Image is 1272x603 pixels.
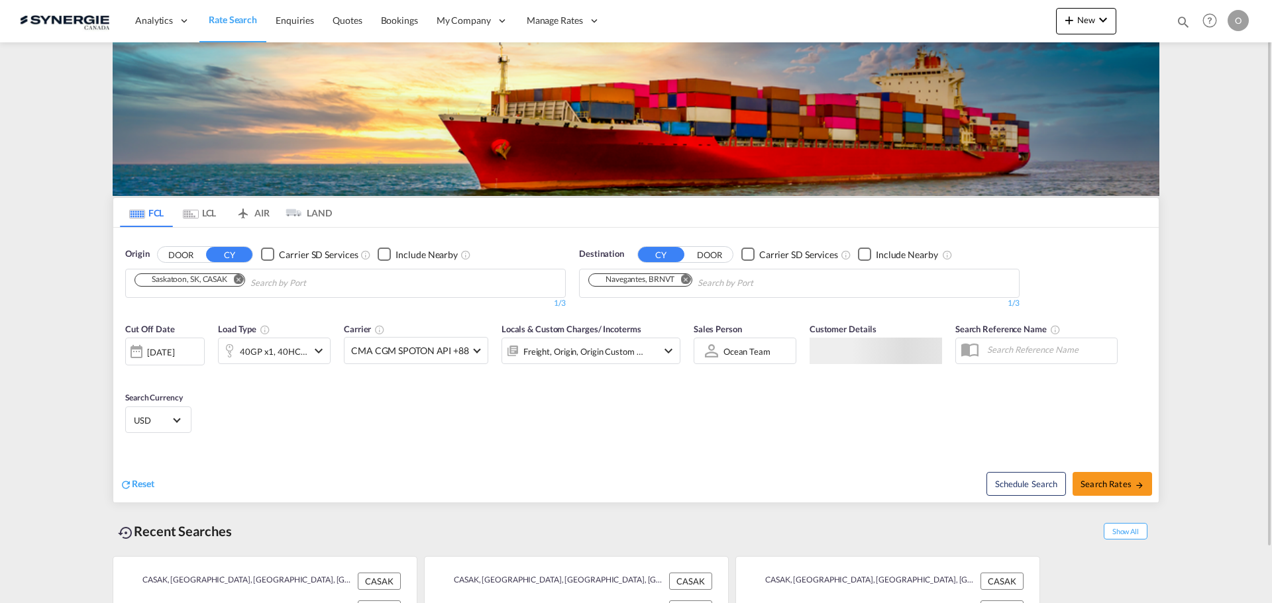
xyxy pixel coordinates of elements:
img: 1f56c880d42311ef80fc7dca854c8e59.png [20,6,109,36]
md-icon: Unchecked: Ignores neighbouring ports when fetching rates.Checked : Includes neighbouring ports w... [460,250,471,260]
span: Manage Rates [527,14,583,27]
span: Destination [579,248,624,261]
div: Navegantes, BRNVT [593,274,674,285]
div: 40GP x1 40HC x1icon-chevron-down [218,338,331,364]
span: Origin [125,248,149,261]
md-icon: Your search will be saved by the below given name [1050,324,1061,335]
md-icon: icon-chevron-down [661,343,676,359]
md-icon: icon-information-outline [260,324,270,335]
md-icon: icon-arrow-right [1135,481,1144,490]
md-icon: Unchecked: Search for CY (Container Yard) services for all selected carriers.Checked : Search for... [841,250,851,260]
span: / Incoterms [598,324,641,334]
div: Include Nearby [396,248,458,261]
span: Help [1198,9,1221,32]
div: [DATE] [125,338,205,365]
span: Cut Off Date [125,324,175,334]
md-select: Sales Person: Ocean team [722,342,772,361]
div: CASAK [669,573,712,590]
md-icon: icon-chevron-down [1095,12,1111,28]
span: Locals & Custom Charges [502,324,641,334]
span: USD [134,414,171,426]
span: CMA CGM SPOTON API +88 [351,344,469,357]
md-icon: icon-plus 400-fg [1061,12,1077,28]
span: My Company [437,14,491,27]
div: CASAK, Saskatoon, SK, Canada, North America, Americas [752,573,977,590]
md-tab-item: LCL [173,198,226,227]
md-icon: Unchecked: Search for CY (Container Yard) services for all selected carriers.Checked : Search for... [360,250,371,260]
div: Press delete to remove this chip. [593,274,677,285]
span: Load Type [218,324,270,334]
md-icon: icon-airplane [235,205,251,215]
md-icon: icon-magnify [1176,15,1191,29]
div: O [1228,10,1249,31]
md-icon: Unchecked: Ignores neighbouring ports when fetching rates.Checked : Includes neighbouring ports w... [942,250,953,260]
md-icon: icon-refresh [120,479,132,490]
div: CASAK, Saskatoon, SK, Canada, North America, Americas [129,573,354,590]
button: icon-plus 400-fgNewicon-chevron-down [1056,8,1116,34]
span: New [1061,15,1111,25]
md-icon: icon-backup-restore [118,525,134,541]
div: Carrier SD Services [759,248,838,261]
span: Sales Person [694,324,742,334]
input: Chips input. [250,273,376,294]
div: Freight Origin Origin Custom Destination Destination Custom Factory Stuffingicon-chevron-down [502,338,680,364]
span: Bookings [381,15,418,26]
input: Chips input. [698,273,823,294]
md-checkbox: Checkbox No Ink [741,248,838,261]
button: CY [638,247,684,262]
md-checkbox: Checkbox No Ink [858,248,938,261]
div: 40GP x1 40HC x1 [240,342,307,361]
md-icon: icon-chevron-down [311,343,327,359]
span: Search Currency [125,393,183,402]
span: Analytics [135,14,173,27]
md-checkbox: Checkbox No Ink [378,248,458,261]
md-chips-wrap: Chips container. Use arrow keys to select chips. [132,269,382,294]
div: Include Nearby [876,248,938,261]
img: LCL+%26+FCL+BACKGROUND.png [113,42,1159,196]
button: DOOR [158,247,204,262]
span: Quotes [333,15,362,26]
div: Recent Searches [113,516,237,546]
div: Ocean team [723,346,770,357]
button: DOOR [686,247,733,262]
button: Remove [672,274,692,287]
div: icon-refreshReset [120,477,154,492]
md-datepicker: Select [125,364,135,382]
div: 1/3 [579,298,1020,309]
md-tab-item: AIR [226,198,279,227]
div: Press delete to remove this chip. [139,274,230,285]
md-tab-item: LAND [279,198,332,227]
button: Note: By default Schedule search will only considerorigin ports, destination ports and cut off da... [986,472,1066,496]
md-icon: The selected Trucker/Carrierwill be displayed in the rate results If the rates are from another f... [374,324,385,335]
span: Customer Details [810,324,876,334]
span: Carrier [344,324,385,334]
span: Enquiries [276,15,314,26]
div: Saskatoon, SK, CASAK [139,274,227,285]
div: Carrier SD Services [279,248,358,261]
md-checkbox: Checkbox No Ink [261,248,358,261]
md-pagination-wrapper: Use the left and right arrow keys to navigate between tabs [120,198,332,227]
div: CASAK, Saskatoon, SK, Canada, North America, Americas [441,573,666,590]
div: 1/3 [125,298,566,309]
span: Rate Search [209,14,257,25]
span: Show All [1104,523,1147,539]
div: OriginDOOR CY Checkbox No InkUnchecked: Search for CY (Container Yard) services for all selected ... [113,228,1159,502]
div: CASAK [358,573,401,590]
span: Reset [132,478,154,489]
div: [DATE] [147,346,174,358]
button: Remove [225,274,244,287]
div: icon-magnify [1176,15,1191,34]
md-chips-wrap: Chips container. Use arrow keys to select chips. [586,269,829,294]
input: Search Reference Name [980,340,1117,359]
span: Search Rates [1081,479,1144,489]
div: Freight Origin Origin Custom Destination Destination Custom Factory Stuffing [523,342,644,361]
div: Help [1198,9,1228,33]
md-select: Select Currency: $ USDUnited States Dollar [132,410,184,430]
span: Search Reference Name [955,324,1061,334]
div: CASAK [980,573,1024,590]
md-tab-item: FCL [120,198,173,227]
button: CY [206,247,252,262]
button: Search Ratesicon-arrow-right [1073,472,1152,496]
